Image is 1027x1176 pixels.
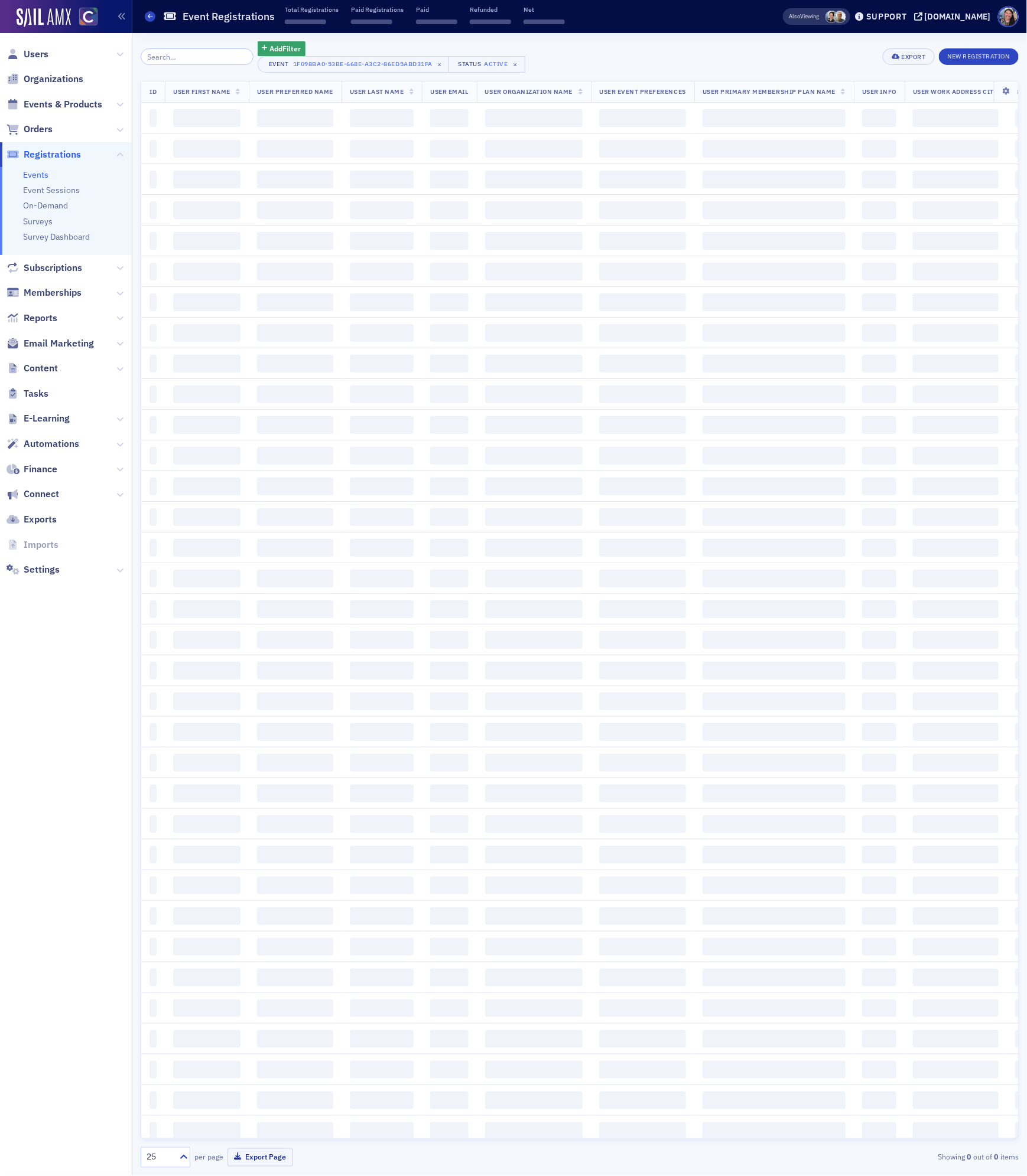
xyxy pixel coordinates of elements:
[862,293,896,311] span: ‌
[149,416,157,434] span: ‌
[485,140,583,158] span: ‌
[257,232,333,250] span: ‌
[24,488,59,501] span: Connect
[173,355,240,373] span: ‌
[485,386,583,403] span: ‌
[416,5,457,14] p: Paid
[23,231,90,242] a: Survey Dashboard
[257,293,333,311] span: ‌
[149,570,157,587] span: ‌
[6,488,59,501] a: Connect
[434,59,445,70] span: ×
[485,692,583,710] span: ‌
[430,355,468,373] span: ‌
[599,109,686,127] span: ‌
[599,723,686,741] span: ‌
[350,386,414,403] span: ‌
[430,109,468,127] span: ‌
[149,692,157,710] span: ‌
[484,60,508,68] div: Active
[913,600,999,618] span: ‌
[430,140,468,158] span: ‌
[350,109,414,127] span: ‌
[703,87,836,96] span: User Primary Membership Plan Name
[599,508,686,526] span: ‌
[430,723,468,741] span: ‌
[24,463,57,476] span: Finance
[913,355,999,373] span: ‌
[24,73,83,86] span: Organizations
[485,232,583,250] span: ‌
[703,508,846,526] span: ‌
[351,19,392,24] span: ‌
[173,539,240,557] span: ‌
[862,416,896,434] span: ‌
[599,570,686,587] span: ‌
[6,123,53,136] a: Orders
[149,140,157,158] span: ‌
[703,631,846,649] span: ‌
[149,324,157,342] span: ‌
[430,232,468,250] span: ‌
[257,171,333,188] span: ‌
[457,60,482,68] div: Status
[430,447,468,465] span: ‌
[24,387,48,400] span: Tasks
[149,508,157,526] span: ‌
[17,8,71,27] a: SailAMX
[862,232,896,250] span: ‌
[470,19,511,24] span: ‌
[350,539,414,557] span: ‌
[485,87,573,96] span: User Organization Name
[703,232,846,250] span: ‌
[23,169,48,180] a: Events
[862,447,896,465] span: ‌
[599,662,686,680] span: ‌
[862,201,896,219] span: ‌
[862,692,896,710] span: ‌
[913,293,999,311] span: ‌
[149,723,157,741] span: ‌
[703,355,846,373] span: ‌
[430,600,468,618] span: ‌
[430,570,468,587] span: ‌
[6,513,57,526] a: Exports
[257,355,333,373] span: ‌
[257,263,333,280] span: ‌
[173,662,240,680] span: ‌
[416,19,457,24] span: ‌
[913,87,999,96] span: User Work Address City
[173,109,240,127] span: ‌
[227,1148,293,1167] button: Export Page
[862,723,896,741] span: ‌
[448,56,525,73] button: StatusActive×
[599,87,686,96] span: User Event Preferences
[257,508,333,526] span: ‌
[703,201,846,219] span: ‌
[834,11,846,23] span: Derrol Moorhead
[524,5,565,14] p: Net
[862,600,896,618] span: ‌
[789,12,801,20] div: Also
[173,600,240,618] span: ‌
[599,171,686,188] span: ‌
[6,312,57,325] a: Reports
[149,539,157,557] span: ‌
[257,447,333,465] span: ‌
[599,692,686,710] span: ‌
[350,723,414,741] span: ‌
[173,293,240,311] span: ‌
[257,662,333,680] span: ‌
[430,324,468,342] span: ‌
[24,123,53,136] span: Orders
[485,539,583,557] span: ‌
[703,662,846,680] span: ‌
[599,232,686,250] span: ‌
[430,263,468,280] span: ‌
[862,109,896,127] span: ‌
[913,508,999,526] span: ‌
[862,324,896,342] span: ‌
[257,570,333,587] span: ‌
[173,447,240,465] span: ‌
